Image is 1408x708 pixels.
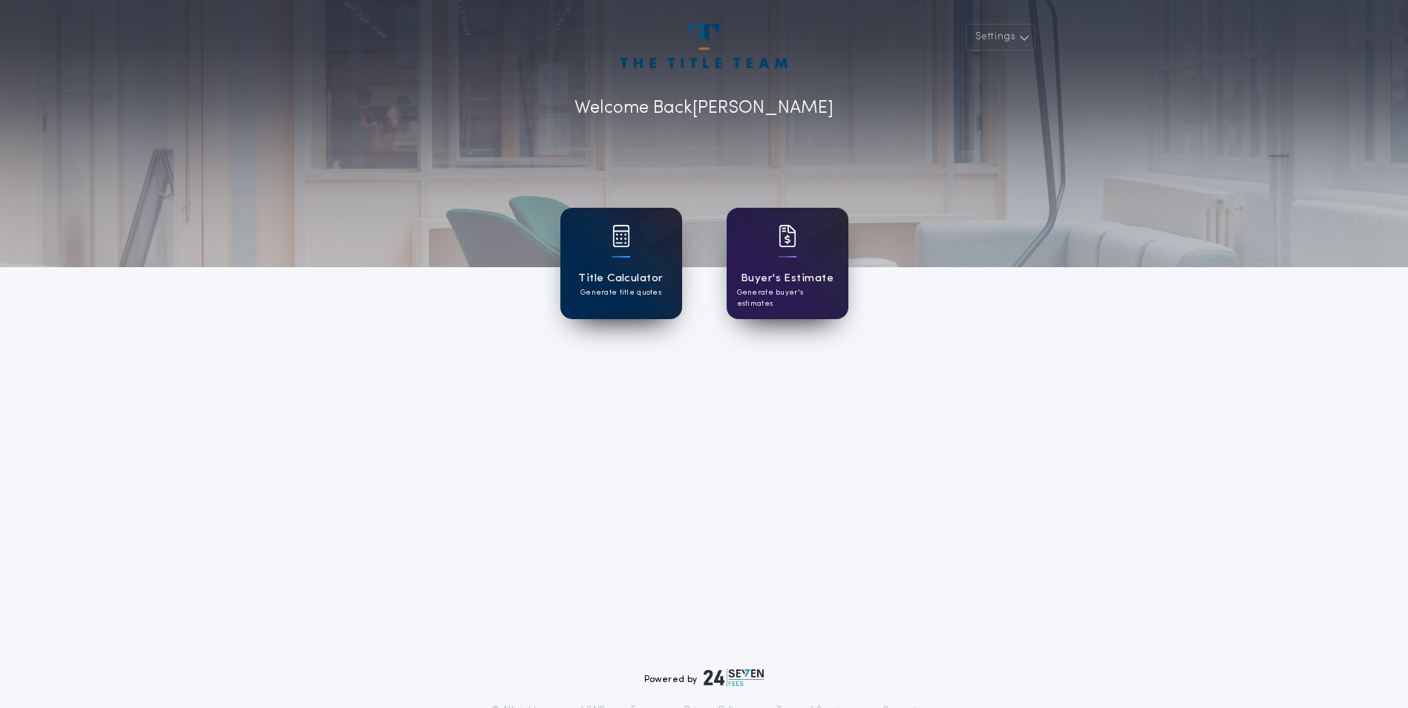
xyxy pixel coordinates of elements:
[612,225,630,247] img: card icon
[779,225,796,247] img: card icon
[737,287,838,309] p: Generate buyer's estimates
[578,270,663,287] h1: Title Calculator
[560,208,682,319] a: card iconTitle CalculatorGenerate title quotes
[574,95,834,122] p: Welcome Back [PERSON_NAME]
[966,24,1035,50] button: Settings
[620,24,787,68] img: account-logo
[704,669,764,686] img: logo
[727,208,848,319] a: card iconBuyer's EstimateGenerate buyer's estimates
[644,669,764,686] div: Powered by
[580,287,661,298] p: Generate title quotes
[741,270,834,287] h1: Buyer's Estimate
